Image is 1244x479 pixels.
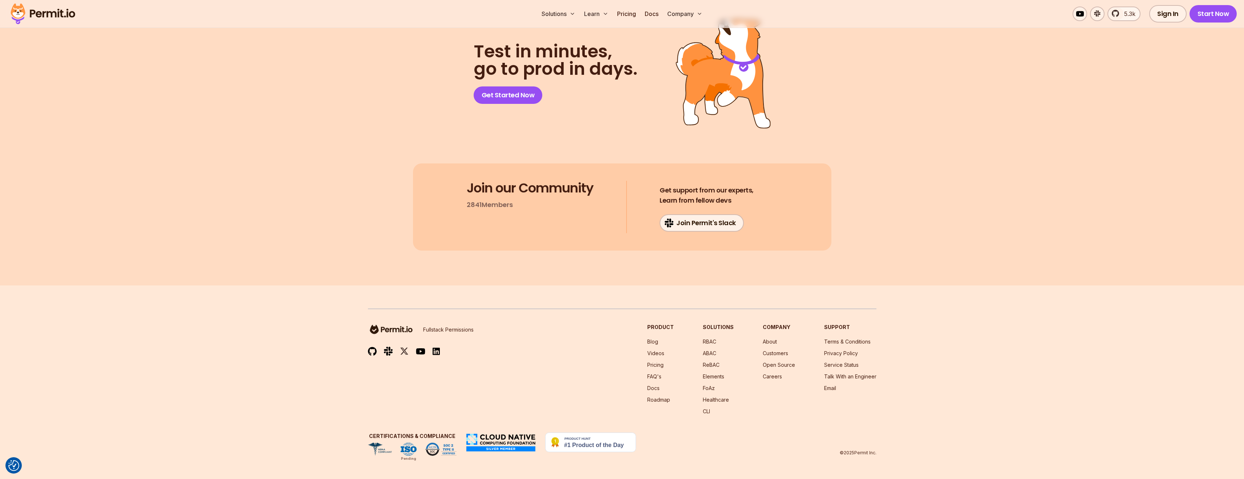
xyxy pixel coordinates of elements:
[703,350,716,356] a: ABAC
[840,450,876,456] p: © 2025 Permit Inc.
[425,443,457,456] img: SOC
[703,324,734,331] h3: Solutions
[647,350,664,356] a: Videos
[824,385,836,391] a: Email
[647,397,670,403] a: Roadmap
[400,347,409,356] img: twitter
[660,185,754,195] span: Get support from our experts,
[1190,5,1237,23] a: Start Now
[368,433,457,440] h3: Certifications & Compliance
[824,362,859,368] a: Service Status
[474,43,637,60] span: Test in minutes,
[368,324,414,335] img: logo
[703,362,720,368] a: ReBAC
[368,443,392,456] img: HIPAA
[664,7,705,21] button: Company
[8,460,19,471] img: Revisit consent button
[824,350,858,356] a: Privacy Policy
[8,460,19,471] button: Consent Preferences
[824,338,871,345] a: Terms & Conditions
[647,338,658,345] a: Blog
[647,385,660,391] a: Docs
[474,43,637,78] h2: go to prod in days.
[642,7,661,21] a: Docs
[703,397,729,403] a: Healthcare
[824,324,876,331] h3: Support
[703,338,716,345] a: RBAC
[647,324,674,331] h3: Product
[474,86,543,104] a: Get Started Now
[1149,5,1187,23] a: Sign In
[763,362,795,368] a: Open Source
[433,347,440,356] img: linkedin
[384,346,393,356] img: slack
[660,185,754,206] h4: Learn from fellow devs
[703,373,724,379] a: Elements
[763,350,788,356] a: Customers
[647,362,664,368] a: Pricing
[824,373,876,379] a: Talk With an Engineer
[703,385,715,391] a: FoAz
[703,408,710,414] a: CLI
[545,433,636,452] img: Permit.io - Never build permissions again | Product Hunt
[581,7,611,21] button: Learn
[539,7,578,21] button: Solutions
[401,443,417,456] img: ISO
[423,326,474,333] p: Fullstack Permissions
[368,347,377,356] img: github
[763,373,782,379] a: Careers
[1107,7,1140,21] a: 5.3k
[401,456,416,462] div: Pending
[614,7,639,21] a: Pricing
[1120,9,1135,18] span: 5.3k
[763,324,795,331] h3: Company
[467,200,513,210] p: 2841 Members
[647,373,661,379] a: FAQ's
[7,1,78,26] img: Permit logo
[660,214,744,232] a: Join Permit's Slack
[763,338,777,345] a: About
[467,181,593,195] h3: Join our Community
[416,347,425,356] img: youtube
